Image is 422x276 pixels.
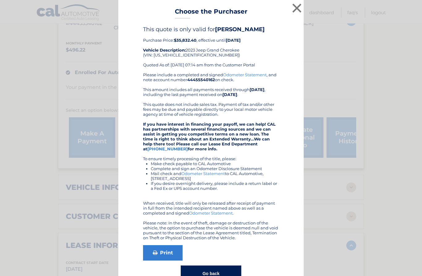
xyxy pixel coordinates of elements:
[143,72,279,240] div: Please include a completed and signed , and note account number on check. This amount includes al...
[143,26,279,33] h4: This quote is only valid for
[151,166,279,171] li: Complete and sign an Odometer Disclosure Statement
[174,38,196,43] b: $35,832.40
[143,26,279,72] div: Purchase Price: , effective until 2023 Jeep Grand Cherokee (VIN: [US_VEHICLE_IDENTIFICATION_NUMBE...
[250,87,264,92] b: [DATE]
[187,77,215,82] b: 44455540162
[175,8,247,19] h3: Choose the Purchaser
[222,92,237,97] b: [DATE]
[147,146,188,151] a: [PHONE_NUMBER]
[181,171,225,176] a: Odometer Statement
[291,2,303,14] button: ×
[151,181,279,191] li: If you desire overnight delivery, please include a return label or a Fed Ex or UPS account number.
[143,122,276,151] strong: If you have interest in financing your payoff, we can help! CAL has partnerships with several fin...
[189,211,233,215] a: Odometer Statement
[143,245,183,261] a: Print
[223,72,267,77] a: Odometer Statement
[151,171,279,181] li: Mail check and to CAL Automotive, [STREET_ADDRESS]
[215,26,265,33] b: [PERSON_NAME]
[151,161,279,166] li: Make check payable to CAL Automotive
[226,38,241,43] b: [DATE]
[143,48,186,52] strong: Vehicle Description:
